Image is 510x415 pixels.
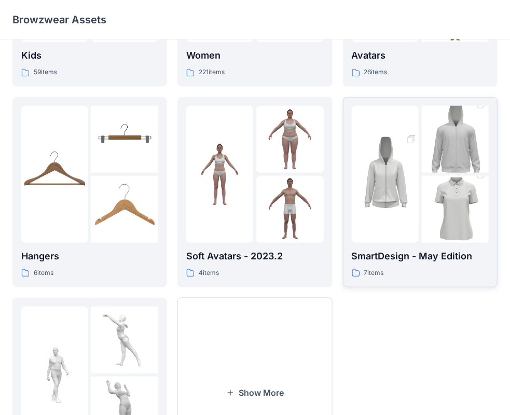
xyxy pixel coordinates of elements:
img: folder 3 [256,176,323,243]
p: 221 items [199,67,225,78]
p: Browzwear Assets [12,12,106,27]
p: Women [186,48,323,63]
img: folder 3 [422,159,489,260]
p: 7 items [364,268,384,279]
img: folder 2 [91,307,158,374]
a: folder 1folder 2folder 3SmartDesign - May Edition7items [343,97,498,287]
img: folder 2 [422,89,489,190]
img: folder 1 [21,141,88,208]
p: Kids [21,48,158,63]
a: folder 1folder 2folder 3Hangers6items [12,97,167,287]
img: folder 2 [256,106,323,173]
p: Soft Avatars - 2023.2 [186,249,323,264]
p: 4 items [199,268,219,279]
img: folder 1 [352,124,419,225]
p: Avatars [352,48,489,63]
p: 6 items [34,268,53,279]
p: Hangers [21,249,158,264]
p: 59 items [34,67,57,78]
p: 26 items [364,67,388,78]
img: folder 1 [186,141,253,208]
a: folder 1folder 2folder 3Soft Avatars - 2023.24items [177,97,332,287]
img: folder 3 [91,176,158,243]
img: folder 1 [21,341,88,408]
img: folder 2 [91,106,158,173]
p: SmartDesign - May Edition [352,249,489,264]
